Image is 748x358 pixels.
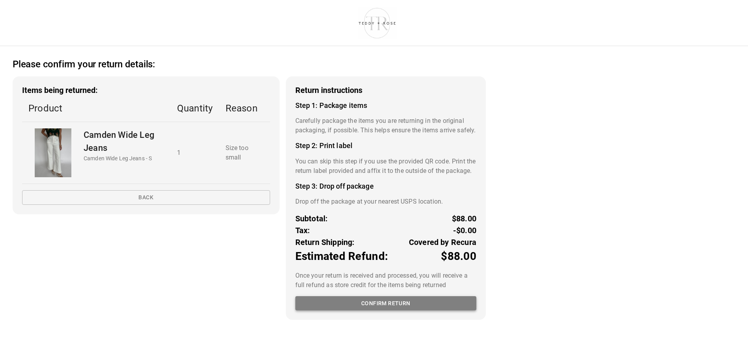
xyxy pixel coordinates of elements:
img: shop-teddyrose.myshopify.com-d93983e8-e25b-478f-b32e-9430bef33fdd [355,6,399,40]
p: Camden Wide Leg Jeans - S [84,154,164,163]
p: Reason [226,101,264,115]
button: Back [22,190,270,205]
button: Confirm return [295,296,476,311]
p: Camden Wide Leg Jeans [84,128,164,154]
p: Carefully package the items you are returning in the original packaging, if possible. This helps ... [295,116,476,135]
h3: Items being returned: [22,86,270,95]
h4: Step 2: Print label [295,141,476,150]
p: You can skip this step if you use the provided QR code. Print the return label provided and affix... [295,157,476,176]
p: Estimated Refund: [295,248,388,265]
p: Quantity [177,101,213,115]
p: Drop off the package at your nearest USPS location. [295,197,476,206]
h3: Return instructions [295,86,476,95]
p: -$0.00 [453,224,476,236]
p: $88.00 [452,213,476,224]
p: Product [28,101,164,115]
p: Tax: [295,224,310,236]
p: Return Shipping: [295,236,355,248]
h4: Step 1: Package items [295,101,476,110]
p: Size too small [226,143,264,162]
p: Covered by Recura [409,236,476,248]
p: $88.00 [441,248,476,265]
h2: Please confirm your return details: [13,59,155,70]
p: 1 [177,148,213,158]
p: Once your return is received and processed, you will receive a full refund as store credit for th... [295,271,476,290]
h4: Step 3: Drop off package [295,182,476,191]
p: Subtotal: [295,213,328,224]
